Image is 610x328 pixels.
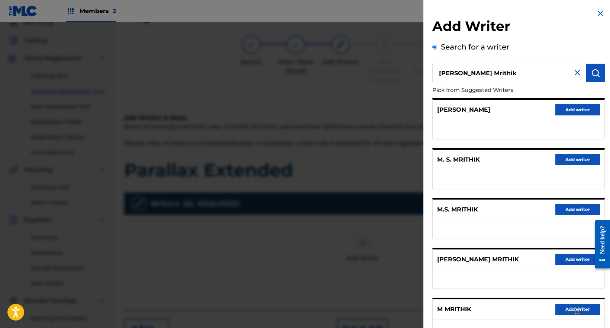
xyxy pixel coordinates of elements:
span: Members [80,7,116,15]
p: [PERSON_NAME] [437,105,490,114]
input: Search writer's name or IPI Number [432,64,586,82]
div: Drag [575,300,580,322]
p: [PERSON_NAME] MRITHIK [437,255,519,264]
p: M.S. MRITHIK [437,205,478,214]
img: Search Works [591,69,600,77]
p: Pick from Suggested Writers [432,82,562,98]
p: M. S. MRITHIK [437,155,480,164]
iframe: Chat Widget [573,292,610,328]
button: Add writer [555,154,600,165]
button: Add writer [555,204,600,215]
iframe: Resource Center [589,214,610,274]
img: Top Rightsholders [66,7,75,16]
button: Add writer [555,304,600,315]
label: Search for a writer [441,42,509,51]
button: Add writer [555,254,600,265]
span: 2 [113,7,116,15]
img: close [573,68,582,77]
p: M MRITHIK [437,305,471,314]
button: Add writer [555,104,600,115]
img: MLC Logo [9,6,38,16]
h2: Add Writer [432,18,605,37]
